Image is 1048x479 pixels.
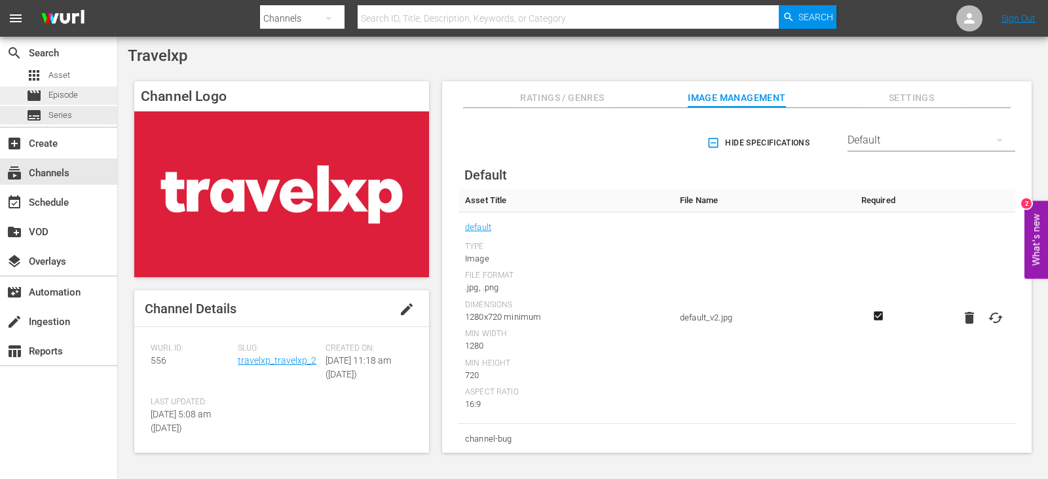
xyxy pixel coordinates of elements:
span: Wurl ID: [151,343,231,354]
div: 2 [1021,198,1032,208]
div: Aspect Ratio [465,387,667,398]
span: Default [464,167,507,183]
span: Search [7,45,22,61]
span: Ingestion [7,314,22,330]
span: Image Management [688,90,786,106]
span: Settings [863,90,961,106]
span: Automation [7,284,22,300]
span: Channels [7,165,22,181]
span: Hide Specifications [709,136,810,150]
button: edit [391,294,422,325]
span: Episode [48,88,78,102]
span: Asset [48,69,70,82]
span: 556 [151,355,166,366]
span: channel-bug [465,431,667,448]
div: 1280x720 minimum [465,311,667,324]
span: Slug: [238,343,318,354]
button: Search [779,5,836,29]
span: Travelxp [128,47,187,65]
div: Type [465,242,667,252]
img: Travelxp [134,111,429,277]
span: Series [48,109,72,122]
td: default_v2.jpg [673,212,854,424]
button: Open Feedback Widget [1024,201,1048,278]
span: Last Updated: [151,397,231,408]
span: Episode [26,88,42,104]
span: Ratings / Genres [513,90,611,106]
div: Min Width [465,329,667,339]
div: Type [465,453,667,464]
h4: Channel Logo [134,81,429,111]
div: 720 [465,369,667,382]
div: File Format [465,271,667,281]
span: Search [798,5,833,29]
div: Min Height [465,358,667,369]
div: 1280 [465,339,667,353]
button: Hide Specifications [704,125,815,161]
a: default [465,219,491,236]
span: Create [7,136,22,151]
span: Asset [26,67,42,83]
svg: Required [870,310,886,322]
span: VOD [7,224,22,240]
span: Overlays [7,254,22,269]
a: travelxp_travelxp_2 [238,355,316,366]
div: Default [848,122,1015,159]
th: File Name [673,189,854,212]
span: Series [26,107,42,123]
span: Channel Details [145,301,236,316]
span: [DATE] 5:08 am ([DATE]) [151,409,211,433]
div: 16:9 [465,398,667,411]
th: Required [854,189,902,212]
div: Image [465,252,667,265]
div: Dimensions [465,300,667,311]
span: edit [399,301,415,317]
a: Sign Out [1001,13,1036,24]
div: .jpg, .png [465,281,667,294]
span: [DATE] 11:18 am ([DATE]) [326,355,391,379]
span: menu [8,10,24,26]
span: Schedule [7,195,22,210]
span: Created On: [326,343,406,354]
span: Reports [7,343,22,359]
img: ans4CAIJ8jUAAAAAAAAAAAAAAAAAAAAAAAAgQb4GAAAAAAAAAAAAAAAAAAAAAAAAJMjXAAAAAAAAAAAAAAAAAAAAAAAAgAT5G... [31,3,94,34]
th: Asset Title [458,189,673,212]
